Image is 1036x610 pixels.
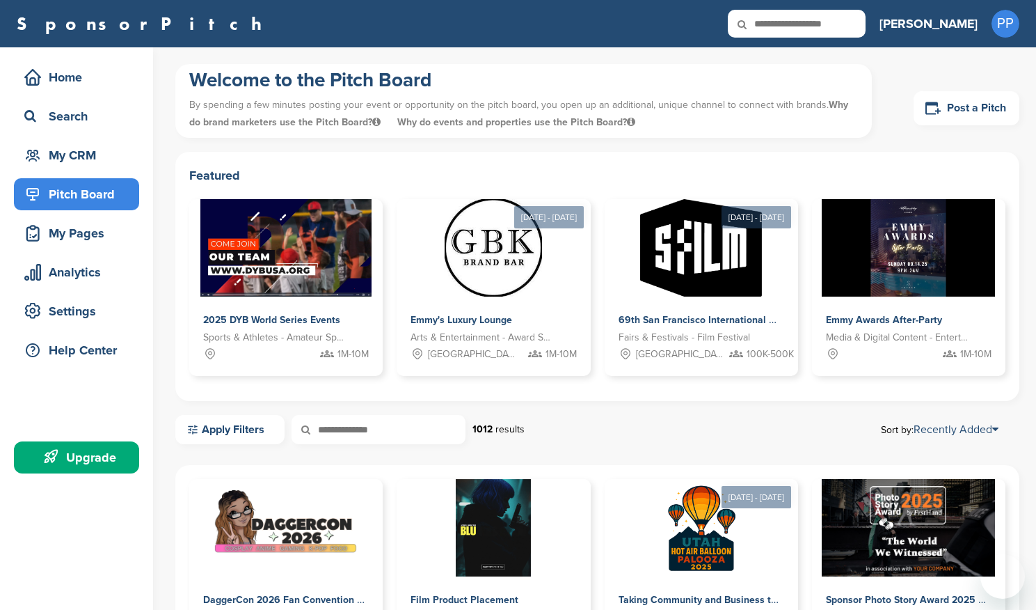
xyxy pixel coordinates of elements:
[822,479,995,577] img: Sponsorpitch &
[826,314,942,326] span: Emmy Awards After-Party
[21,143,139,168] div: My CRM
[722,206,791,228] div: [DATE] - [DATE]
[17,15,271,33] a: SponsorPitch
[980,554,1025,599] iframe: Button to launch messaging window
[21,104,139,129] div: Search
[826,330,971,345] span: Media & Digital Content - Entertainment
[411,594,518,606] span: Film Product Placement
[189,93,858,134] p: By spending a few minutes posting your event or opportunity on the pitch board, you open up an ad...
[14,256,139,288] a: Analytics
[14,217,139,249] a: My Pages
[189,166,1005,185] h2: Featured
[397,177,590,376] a: [DATE] - [DATE] Sponsorpitch & Emmy's Luxury Lounge Arts & Entertainment - Award Show [GEOGRAPHIC...
[879,8,978,39] a: [PERSON_NAME]
[411,314,512,326] span: Emmy's Luxury Lounge
[722,486,791,508] div: [DATE] - [DATE]
[21,182,139,207] div: Pitch Board
[21,65,139,90] div: Home
[991,10,1019,38] span: PP
[14,334,139,366] a: Help Center
[189,68,858,93] h1: Welcome to the Pitch Board
[21,338,139,363] div: Help Center
[14,61,139,93] a: Home
[636,347,726,362] span: [GEOGRAPHIC_DATA], [GEOGRAPHIC_DATA]
[495,423,525,435] span: results
[200,199,372,297] img: Sponsorpitch &
[21,260,139,285] div: Analytics
[428,347,518,362] span: [GEOGRAPHIC_DATA], [GEOGRAPHIC_DATA]
[14,139,139,171] a: My CRM
[189,199,383,376] a: Sponsorpitch & 2025 DYB World Series Events Sports & Athletes - Amateur Sports Leagues 1M-10M
[822,199,995,297] img: Sponsorpitch &
[21,445,139,470] div: Upgrade
[175,415,285,444] a: Apply Filters
[21,221,139,246] div: My Pages
[203,314,340,326] span: 2025 DYB World Series Events
[445,199,542,297] img: Sponsorpitch &
[914,423,998,437] a: Recently Added
[14,295,139,327] a: Settings
[411,330,555,345] span: Arts & Entertainment - Award Show
[203,594,573,606] span: DaggerCon 2026 Fan Convention in [GEOGRAPHIC_DATA], [GEOGRAPHIC_DATA]
[545,347,577,362] span: 1M-10M
[605,177,798,376] a: [DATE] - [DATE] Sponsorpitch & 69th San Francisco International Film Festival Fairs & Festivals -...
[397,116,635,128] span: Why do events and properties use the Pitch Board?
[653,479,750,577] img: Sponsorpitch &
[640,199,762,297] img: Sponsorpitch &
[960,347,991,362] span: 1M-10M
[14,441,139,474] a: Upgrade
[21,299,139,324] div: Settings
[812,199,1005,376] a: Sponsorpitch & Emmy Awards After-Party Media & Digital Content - Entertainment 1M-10M
[619,330,750,345] span: Fairs & Festivals - Film Festival
[881,424,998,435] span: Sort by:
[203,330,348,345] span: Sports & Athletes - Amateur Sports Leagues
[747,347,794,362] span: 100K-500K
[514,206,584,228] div: [DATE] - [DATE]
[337,347,369,362] span: 1M-10M
[14,100,139,132] a: Search
[879,14,978,33] h3: [PERSON_NAME]
[14,178,139,210] a: Pitch Board
[914,91,1019,125] a: Post a Pitch
[619,314,827,326] span: 69th San Francisco International Film Festival
[472,423,493,435] strong: 1012
[456,479,531,577] img: Sponsorpitch &
[213,479,359,577] img: Sponsorpitch &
